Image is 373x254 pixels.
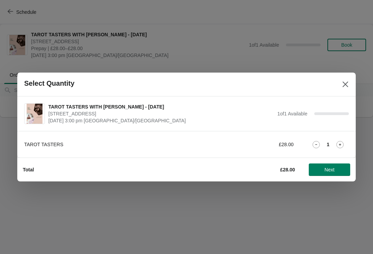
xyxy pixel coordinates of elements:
span: TAROT TASTERS WITH [PERSON_NAME] - [DATE] [48,103,274,110]
div: £28.00 [230,141,294,148]
strong: Total [23,167,34,172]
h2: Select Quantity [24,79,75,87]
img: TAROT TASTERS WITH MEGAN - 29TH AUGUST | 74 Broadway Market, London, UK | August 29 | 3:00 pm Eur... [27,104,42,124]
span: Next [325,167,335,172]
strong: 1 [327,141,329,148]
div: TAROT TASTERS [24,141,216,148]
button: Close [339,78,352,91]
span: 1 of 1 Available [277,111,307,116]
span: [DATE] 3:00 pm [GEOGRAPHIC_DATA]/[GEOGRAPHIC_DATA] [48,117,274,124]
strong: £28.00 [280,167,295,172]
span: [STREET_ADDRESS] [48,110,274,117]
button: Next [309,163,350,176]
